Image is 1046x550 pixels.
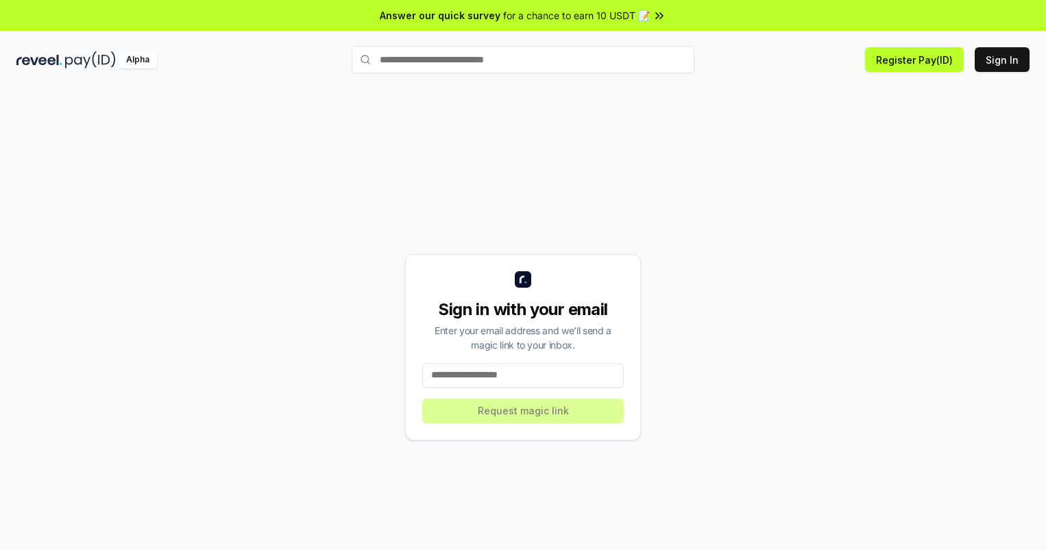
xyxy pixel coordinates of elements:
img: pay_id [65,51,116,68]
div: Alpha [119,51,157,68]
img: reveel_dark [16,51,62,68]
button: Sign In [975,47,1030,72]
span: Answer our quick survey [380,8,500,23]
div: Sign in with your email [422,299,624,321]
img: logo_small [515,271,531,288]
div: Enter your email address and we’ll send a magic link to your inbox. [422,323,624,352]
span: for a chance to earn 10 USDT 📝 [503,8,650,23]
button: Register Pay(ID) [865,47,964,72]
